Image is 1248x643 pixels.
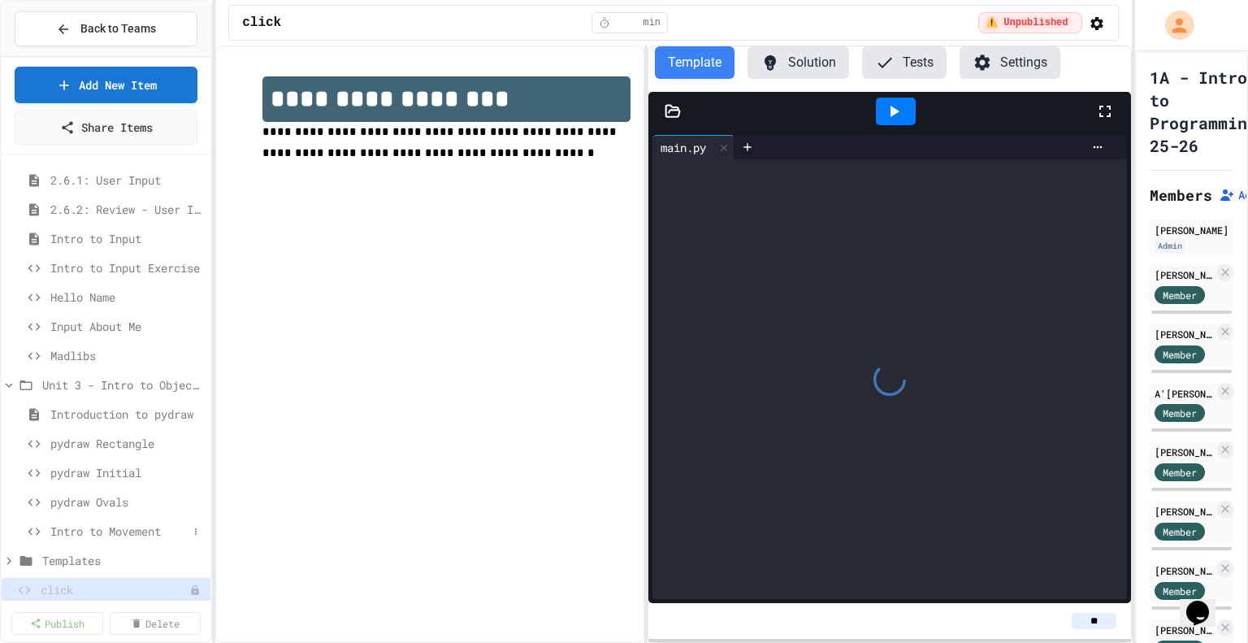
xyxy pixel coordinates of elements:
div: [PERSON_NAME] [1155,563,1214,578]
span: Unit 3 - Intro to Objects [42,376,204,393]
span: Intro to Movement [50,523,188,540]
button: Back to Teams [15,11,197,46]
div: ⚠️ Students cannot see this content! Click the toggle to publish it and make it visible to your c... [978,12,1082,33]
div: main.py [652,139,714,156]
button: Tests [862,46,947,79]
button: Template [655,46,734,79]
span: pydraw Rectangle [50,435,204,452]
a: Publish [11,612,103,635]
div: [PERSON_NAME] [1155,267,1214,282]
span: Back to Teams [80,20,156,37]
span: Intro to Input [50,230,204,247]
button: Solution [747,46,849,79]
span: Hello Name [50,289,204,306]
div: main.py [652,135,734,159]
div: Unpublished [189,584,201,596]
a: Add New Item [15,67,197,103]
span: Member [1163,465,1197,480]
div: [PERSON_NAME][GEOGRAPHIC_DATA] [1155,327,1214,341]
span: min [643,16,661,29]
div: [PERSON_NAME] [1155,504,1214,519]
div: [PERSON_NAME] [1155,445,1214,459]
span: Introduction to pydraw [50,406,204,423]
iframe: chat widget [1180,578,1232,627]
div: [PERSON_NAME] [1155,623,1214,637]
div: [PERSON_NAME] [1155,223,1228,237]
button: Settings [960,46,1060,79]
span: 2.6.1: User Input [50,172,204,189]
div: My Account [1148,7,1198,44]
span: Member [1163,288,1197,302]
span: Member [1163,524,1197,539]
span: click [242,13,281,33]
span: Member [1163,584,1197,598]
div: Admin [1155,239,1185,253]
span: Templates [42,552,204,569]
h2: Members [1150,184,1212,206]
div: A'[PERSON_NAME] [1155,386,1214,401]
a: Share Items [15,110,197,145]
span: pydraw Initial [50,464,204,481]
span: Intro to Input Exercise [50,259,204,276]
span: Member [1163,347,1197,362]
button: More options [188,524,204,540]
span: click [41,581,189,598]
span: 2.6.2: Review - User Input [50,201,204,218]
span: Madlibs [50,347,204,364]
span: Input About Me [50,318,204,335]
span: pydraw Ovals [50,493,204,510]
a: Delete [110,612,201,635]
span: Member [1163,406,1197,420]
